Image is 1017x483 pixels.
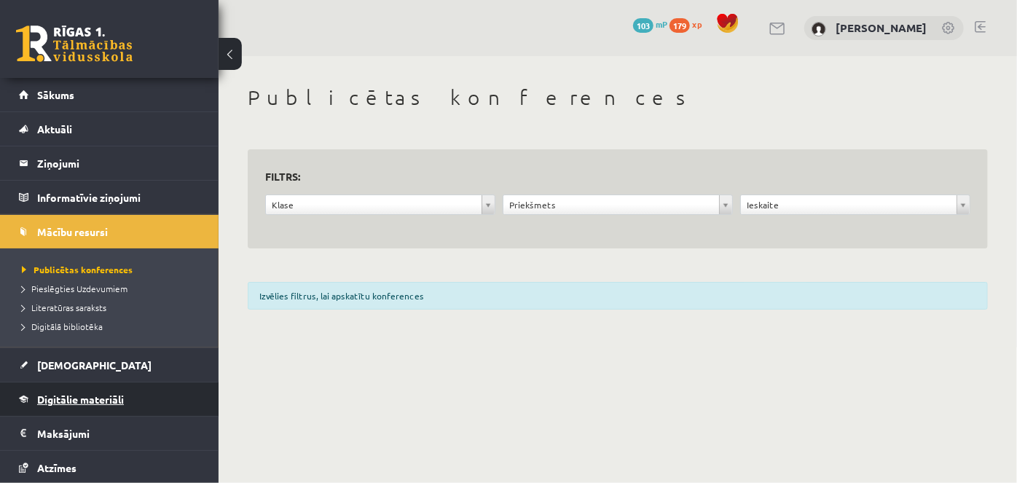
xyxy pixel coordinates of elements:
[37,393,124,406] span: Digitālie materiāli
[19,146,200,180] a: Ziņojumi
[37,461,76,474] span: Atzīmes
[16,25,133,62] a: Rīgas 1. Tālmācības vidusskola
[503,195,732,214] a: Priekšmets
[19,417,200,450] a: Maksājumi
[37,88,74,101] span: Sākums
[248,85,988,110] h1: Publicētas konferences
[37,225,108,238] span: Mācību resursi
[19,78,200,111] a: Sākums
[747,195,951,214] span: Ieskaite
[19,382,200,416] a: Digitālie materiāli
[741,195,970,214] a: Ieskaite
[670,18,690,33] span: 179
[656,18,667,30] span: mP
[37,122,72,136] span: Aktuāli
[22,263,204,276] a: Publicētas konferences
[37,146,200,180] legend: Ziņojumi
[633,18,653,33] span: 103
[19,215,200,248] a: Mācību resursi
[37,181,200,214] legend: Informatīvie ziņojumi
[19,112,200,146] a: Aktuāli
[22,282,204,295] a: Pieslēgties Uzdevumiem
[22,264,133,275] span: Publicētas konferences
[19,181,200,214] a: Informatīvie ziņojumi
[19,348,200,382] a: [DEMOGRAPHIC_DATA]
[37,358,152,372] span: [DEMOGRAPHIC_DATA]
[22,301,204,314] a: Literatūras saraksts
[22,320,204,333] a: Digitālā bibliotēka
[22,302,106,313] span: Literatūras saraksts
[670,18,709,30] a: 179 xp
[248,282,988,310] div: Izvēlies filtrus, lai apskatītu konferences
[633,18,667,30] a: 103 mP
[22,283,127,294] span: Pieslēgties Uzdevumiem
[266,195,495,214] a: Klase
[692,18,702,30] span: xp
[812,22,826,36] img: Arīna Badretdinova
[836,20,927,35] a: [PERSON_NAME]
[509,195,713,214] span: Priekšmets
[22,321,103,332] span: Digitālā bibliotēka
[37,417,200,450] legend: Maksājumi
[265,167,953,186] h3: Filtrs:
[272,195,476,214] span: Klase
